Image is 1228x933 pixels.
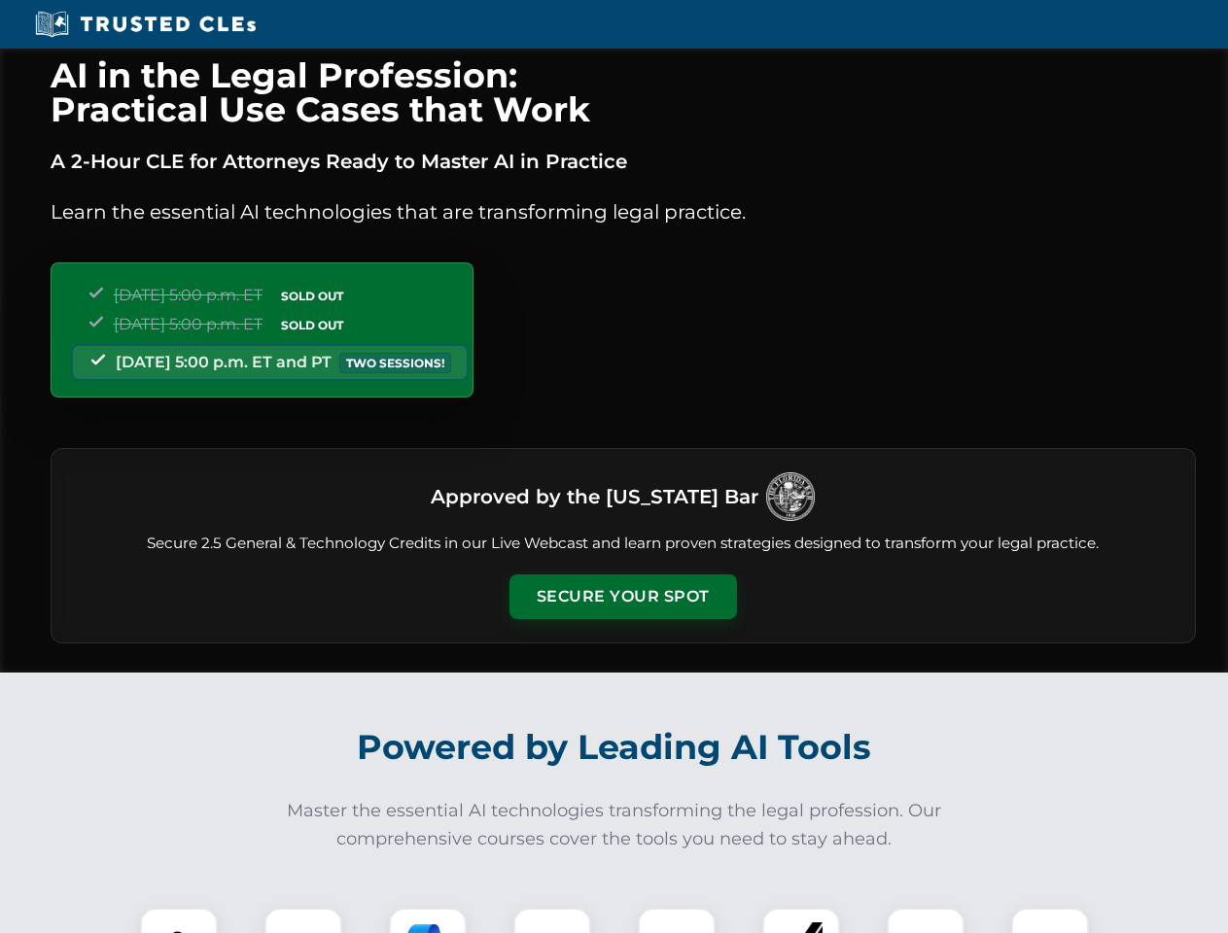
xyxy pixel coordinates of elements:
img: Trusted CLEs [29,10,262,39]
p: Secure 2.5 General & Technology Credits in our Live Webcast and learn proven strategies designed ... [75,533,1172,555]
h3: Approved by the [US_STATE] Bar [431,479,758,514]
span: SOLD OUT [274,286,350,306]
span: [DATE] 5:00 p.m. ET [114,315,263,333]
h1: AI in the Legal Profession: Practical Use Cases that Work [51,58,1196,126]
button: Secure Your Spot [509,574,737,619]
p: A 2-Hour CLE for Attorneys Ready to Master AI in Practice [51,146,1196,177]
p: Learn the essential AI technologies that are transforming legal practice. [51,196,1196,227]
p: Master the essential AI technologies transforming the legal profession. Our comprehensive courses... [274,797,955,853]
span: SOLD OUT [274,315,350,335]
h2: Powered by Leading AI Tools [76,713,1153,781]
img: Logo [766,472,815,521]
span: [DATE] 5:00 p.m. ET [114,286,263,304]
